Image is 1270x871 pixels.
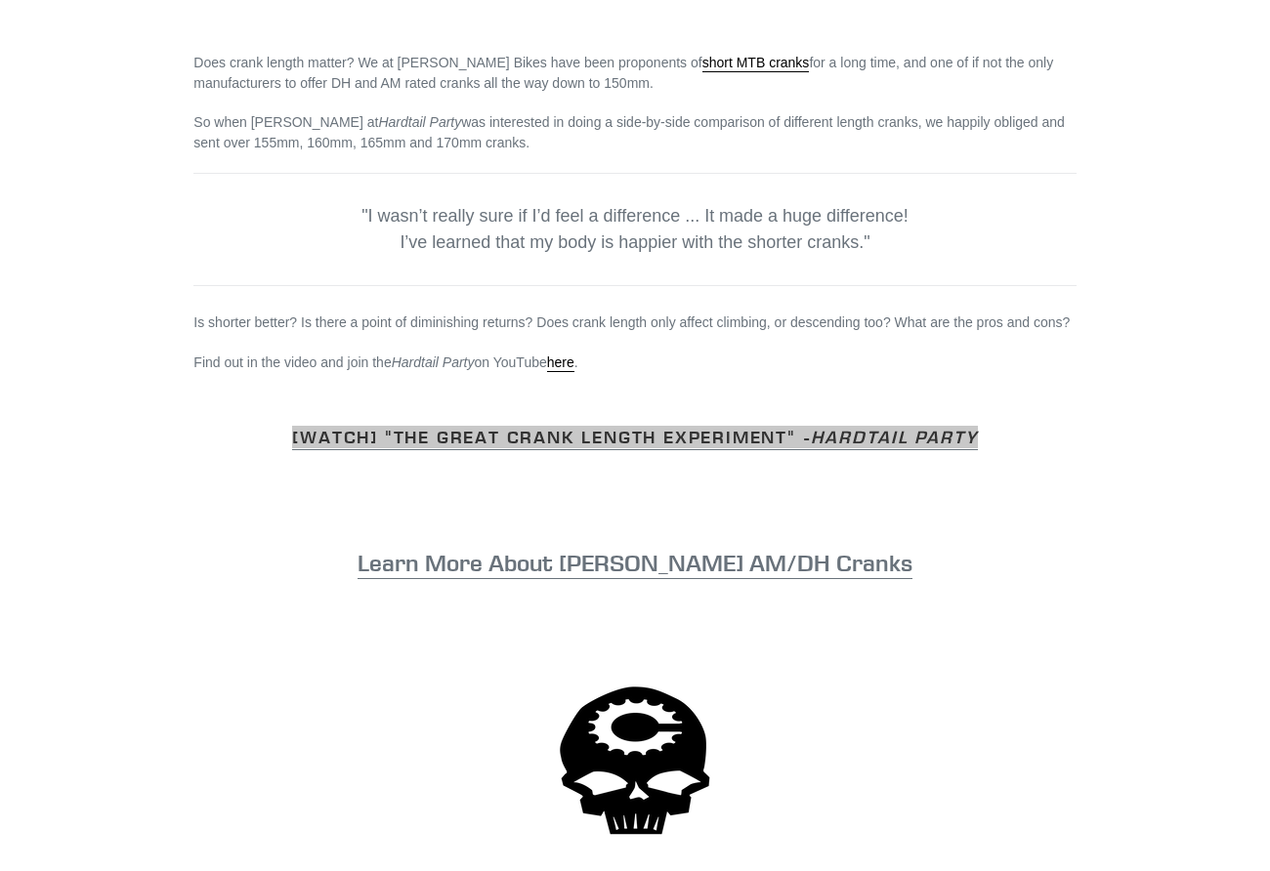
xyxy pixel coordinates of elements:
[358,548,912,579] a: Learn More About [PERSON_NAME] AM/DH Cranks
[292,426,977,448] strong: [WATCH] "The Great Crank Length Experiment" -
[193,353,1076,373] p: Find out in the video and join the on YouTube .
[193,203,1076,256] p: "I wasn’t really sure if I’d feel a difference ... It made a huge difference! I’ve learned that m...
[378,114,461,130] em: Hardtail Party
[193,112,1076,153] p: So when [PERSON_NAME] at was interested in doing a side-by-side comparison of different length cr...
[193,312,1076,333] p: Is shorter better? Is there a point of diminishing returns? Does crank length only affect climbin...
[292,426,977,450] a: [WATCH] "The Great Crank Length Experiment" -Hardtail Party
[392,354,475,370] em: Hardtail Party
[702,55,810,72] a: short MTB cranks
[547,354,574,372] a: here
[811,426,977,448] em: Hardtail Party
[193,32,1076,94] p: Does crank length matter? We at [PERSON_NAME] Bikes have been proponents of for a long time, and ...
